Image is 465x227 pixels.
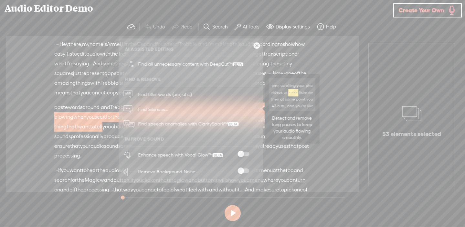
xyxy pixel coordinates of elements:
span: · [106,88,107,98]
label: Search [212,24,228,30]
span: · [269,59,270,69]
span: If [58,166,61,175]
span: menu [259,166,273,175]
span: paste [54,103,68,112]
span: Now, [273,69,284,78]
span: squares [54,69,73,78]
span: top [286,166,294,175]
span: of [294,49,299,59]
span: feel [189,185,197,195]
span: can [287,175,296,185]
span: on [54,185,60,195]
span: want [78,122,90,132]
span: between [116,69,137,78]
span: that [289,141,299,151]
span: button. [113,175,131,185]
span: can [89,88,98,98]
button: Search [200,20,232,33]
span: · [109,185,111,195]
span: and [209,185,218,195]
label: AI Tools [243,24,259,30]
span: Find filler words (um, uh...) [136,87,194,102]
span: and [60,185,69,195]
span: that [70,88,80,98]
span: amazing [54,78,76,88]
button: Help [314,20,340,33]
span: Find Silences... [136,102,170,116]
span: audio. [256,103,271,112]
span: Trebble [118,49,136,59]
span: words [68,103,82,112]
span: post [299,141,309,151]
label: Undo [153,24,165,30]
span: edit [77,49,86,59]
span: way [123,185,133,195]
span: and [101,103,110,112]
span: show [283,39,295,49]
span: More [264,117,276,124]
span: with [197,185,208,195]
span: is [69,49,72,59]
span: want [69,166,82,175]
span: what [175,185,187,195]
span: cut [98,88,106,98]
span: audio [105,166,119,175]
span: wand [100,175,113,185]
span: · [56,166,57,175]
span: thing [54,122,67,132]
span: what [54,59,67,69]
span: get [151,185,159,195]
p: 53 elements selected [382,130,441,138]
span: one [285,69,294,78]
span: sounds [104,141,121,151]
span: · [57,39,58,49]
span: gaps [104,69,116,78]
span: copy [107,88,119,98]
span: for [70,175,77,185]
span: turn [296,175,305,185]
button: Redo [169,20,197,33]
span: And [245,185,254,195]
span: with [90,78,100,88]
button: AI Tools [232,20,264,33]
span: that [113,185,123,195]
span: audio [90,141,104,151]
span: I [187,185,189,195]
span: · [92,59,93,69]
img: long_pauses_hint_tooltip_dark.png [269,78,315,111]
span: there, [69,39,82,49]
span: · [58,39,59,49]
span: pick [284,185,294,195]
span: the [76,185,83,195]
span: around [82,103,100,112]
span: · [208,185,209,195]
span: of [171,185,175,195]
span: without [218,185,237,195]
span: how [295,39,305,49]
button: Display settings [264,20,314,33]
span: to [90,122,95,132]
span: transcription [264,49,294,59]
span: sure [269,185,279,195]
span: for [106,112,112,122]
span: it [65,49,69,59]
div: Remove Background Noise [138,168,195,176]
span: you [80,88,89,98]
label: Help [326,24,336,30]
span: the [98,166,105,175]
span: · [270,69,271,78]
span: to [82,166,87,175]
span: · [241,185,242,195]
span: Find speech anomalies with ClaritySpark™ [136,116,241,132]
span: my [82,39,90,49]
span: · [100,103,101,112]
label: Display settings [276,24,310,30]
span: things [76,78,90,88]
span: when [73,112,86,122]
span: Trebble [100,78,118,88]
span: your [80,141,90,151]
span: it [103,112,106,122]
span: · [268,69,269,78]
span: with [100,49,110,59]
span: make [256,185,269,195]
